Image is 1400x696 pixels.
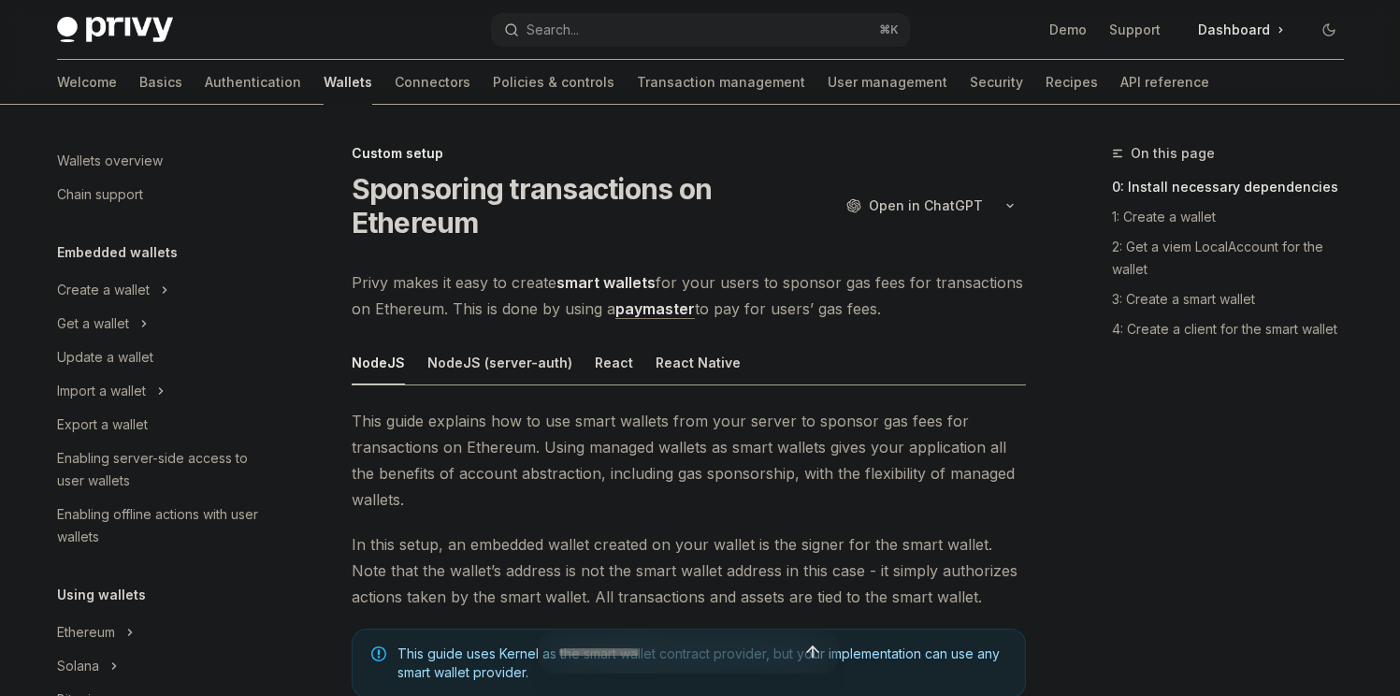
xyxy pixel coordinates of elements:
[352,408,1026,513] span: This guide explains how to use smart wallets from your server to sponsor gas fees for transaction...
[352,269,1026,322] span: Privy makes it easy to create for your users to sponsor gas fees for transactions on Ethereum. Th...
[42,273,281,307] button: Toggle Create a wallet section
[57,346,153,369] div: Update a wallet
[1049,21,1087,39] a: Demo
[57,17,173,43] img: dark logo
[57,584,146,606] h5: Using wallets
[57,312,129,335] div: Get a wallet
[42,341,281,374] a: Update a wallet
[656,341,741,384] div: React Native
[1198,21,1270,39] span: Dashboard
[834,190,994,222] button: Open in ChatGPT
[1112,232,1359,284] a: 2: Get a viem LocalAccount for the wallet
[205,60,301,105] a: Authentication
[42,498,281,554] a: Enabling offline actions with user wallets
[637,60,805,105] a: Transaction management
[869,196,983,215] span: Open in ChatGPT
[395,60,470,105] a: Connectors
[57,503,270,548] div: Enabling offline actions with user wallets
[1112,172,1359,202] a: 0: Install necessary dependencies
[558,631,800,673] input: Ask a question...
[427,341,572,384] div: NodeJS (server-auth)
[42,144,281,178] a: Wallets overview
[57,183,143,206] div: Chain support
[57,621,115,644] div: Ethereum
[42,442,281,498] a: Enabling server-side access to user wallets
[352,341,405,384] div: NodeJS
[1112,284,1359,314] a: 3: Create a smart wallet
[970,60,1023,105] a: Security
[42,649,281,683] button: Toggle Solana section
[57,447,270,492] div: Enabling server-side access to user wallets
[556,273,656,292] strong: smart wallets
[615,299,695,319] a: paymaster
[42,178,281,211] a: Chain support
[1131,142,1215,165] span: On this page
[800,639,826,665] button: Send message
[1112,314,1359,344] a: 4: Create a client for the smart wallet
[42,307,281,341] button: Toggle Get a wallet section
[57,241,178,264] h5: Embedded wallets
[828,60,947,105] a: User management
[324,60,372,105] a: Wallets
[57,150,163,172] div: Wallets overview
[42,616,281,649] button: Toggle Ethereum section
[1183,15,1299,45] a: Dashboard
[1046,60,1098,105] a: Recipes
[491,13,910,47] button: Open search
[352,531,1026,610] span: In this setup, an embedded wallet created on your wallet is the signer for the smart wallet. Note...
[527,19,579,41] div: Search...
[57,655,99,677] div: Solana
[352,172,827,239] h1: Sponsoring transactions on Ethereum
[493,60,614,105] a: Policies & controls
[1112,202,1359,232] a: 1: Create a wallet
[57,413,148,436] div: Export a wallet
[42,374,281,408] button: Toggle Import a wallet section
[57,279,150,301] div: Create a wallet
[1120,60,1209,105] a: API reference
[352,144,1026,163] div: Custom setup
[57,380,146,402] div: Import a wallet
[879,22,899,37] span: ⌘ K
[1109,21,1161,39] a: Support
[1314,15,1344,45] button: Toggle dark mode
[57,60,117,105] a: Welcome
[139,60,182,105] a: Basics
[595,341,633,384] div: React
[42,408,281,442] a: Export a wallet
